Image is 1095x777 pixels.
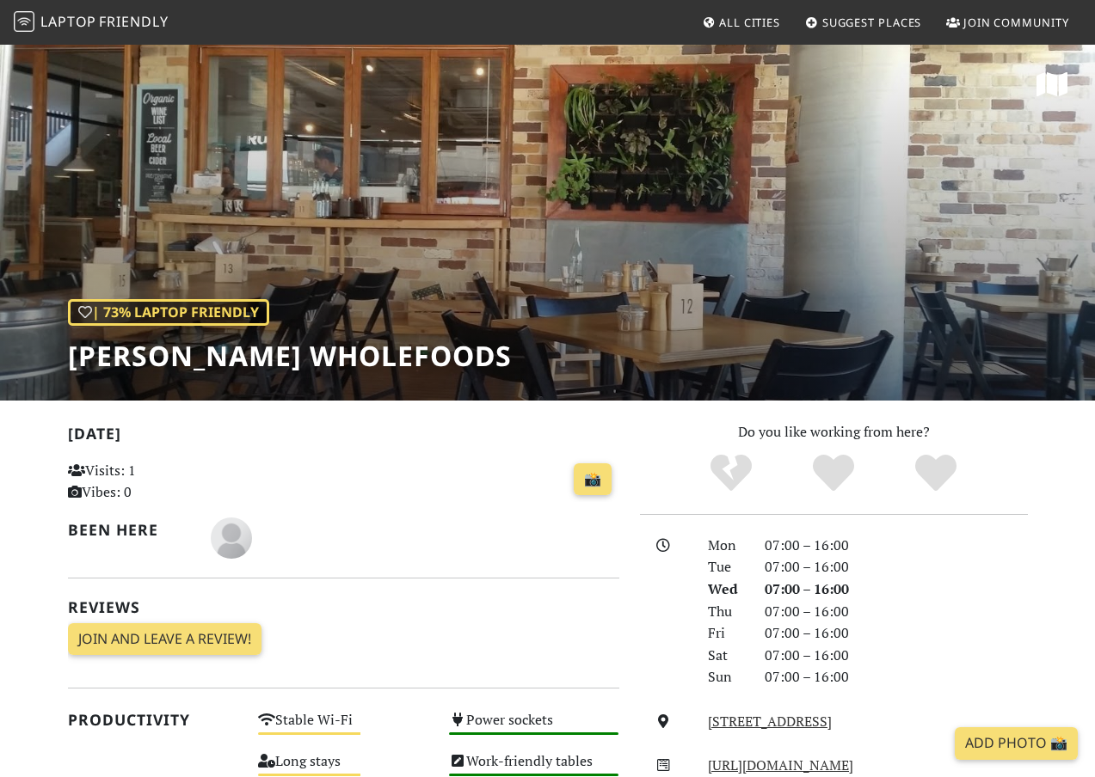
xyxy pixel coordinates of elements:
[955,727,1078,760] a: Add Photo 📸
[680,452,783,495] div: No
[698,622,754,645] div: Fri
[798,7,929,38] a: Suggest Places
[99,12,168,31] span: Friendly
[68,340,512,372] h1: [PERSON_NAME] Wholefoods
[708,712,832,731] a: [STREET_ADDRESS]
[14,11,34,32] img: LaptopFriendly
[68,711,238,729] h2: Productivity
[754,578,1038,601] div: 07:00 – 16:00
[574,463,612,496] a: 📸
[754,535,1038,557] div: 07:00 – 16:00
[698,578,754,601] div: Wed
[211,527,252,546] span: Emily Carrigan
[640,421,1028,444] p: Do you like working from here?
[754,601,1038,623] div: 07:00 – 16:00
[754,645,1038,667] div: 07:00 – 16:00
[14,8,169,38] a: LaptopFriendly LaptopFriendly
[783,452,885,495] div: Yes
[68,521,190,539] h2: Been here
[754,666,1038,688] div: 07:00 – 16:00
[695,7,787,38] a: All Cities
[708,756,853,774] a: [URL][DOMAIN_NAME]
[698,535,754,557] div: Mon
[68,623,261,656] a: Join and leave a review!
[963,15,1069,30] span: Join Community
[939,7,1076,38] a: Join Community
[719,15,780,30] span: All Cities
[40,12,96,31] span: Laptop
[698,601,754,623] div: Thu
[68,299,269,327] div: | 73% Laptop Friendly
[822,15,922,30] span: Suggest Places
[211,517,252,559] img: blank-535327c66bd565773addf3077783bbfce4b00ec00e9fd257753287c682c7fa38.png
[248,707,439,749] div: Stable Wi-Fi
[68,425,619,450] h2: [DATE]
[698,666,754,688] div: Sun
[884,452,987,495] div: Definitely!
[754,622,1038,645] div: 07:00 – 16:00
[698,556,754,578] div: Tue
[68,598,619,616] h2: Reviews
[754,556,1038,578] div: 07:00 – 16:00
[439,707,630,749] div: Power sockets
[698,645,754,667] div: Sat
[68,460,238,504] p: Visits: 1 Vibes: 0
